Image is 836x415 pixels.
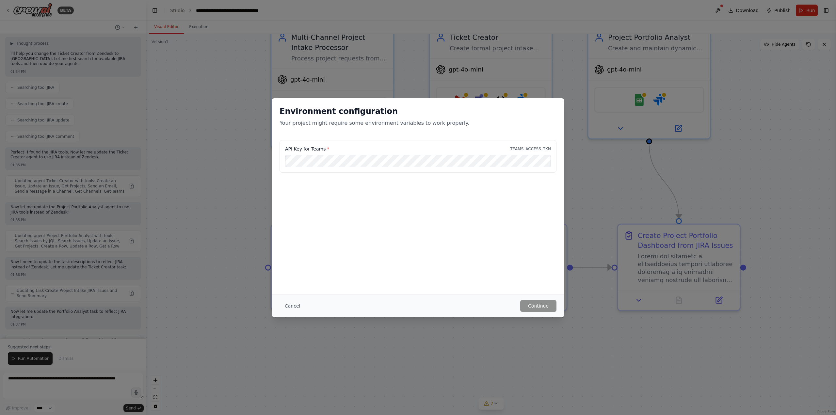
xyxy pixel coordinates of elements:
h2: Environment configuration [280,106,556,117]
p: Your project might require some environment variables to work properly. [280,119,556,127]
p: TEAMS_ACCESS_TKN [510,146,551,152]
label: API Key for Teams [285,146,329,152]
button: Continue [520,300,556,312]
button: Cancel [280,300,305,312]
